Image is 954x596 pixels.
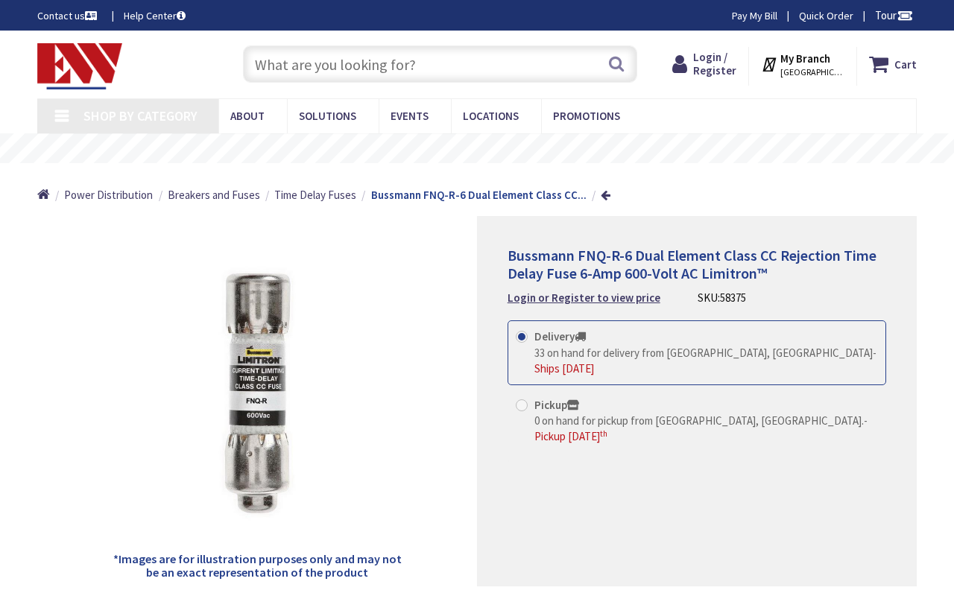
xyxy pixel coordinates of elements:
strong: Cart [894,51,917,77]
span: Power Distribution [64,188,153,202]
span: [GEOGRAPHIC_DATA], [GEOGRAPHIC_DATA] [780,66,844,78]
strong: Bussmann FNQ-R-6 Dual Element Class CC... [371,188,587,202]
span: Breakers and Fuses [168,188,260,202]
div: - [534,413,878,445]
strong: My Branch [780,51,830,66]
a: Power Distribution [64,187,153,203]
strong: Pickup [534,398,579,412]
div: SKU: [698,290,746,305]
div: My Branch [GEOGRAPHIC_DATA], [GEOGRAPHIC_DATA] [761,51,844,77]
strong: Login or Register to view price [508,291,660,305]
a: Help Center [124,8,186,23]
span: Tour [875,8,913,22]
span: Login / Register [693,50,736,77]
a: Contact us [37,8,100,23]
a: Time Delay Fuses [274,187,356,203]
span: About [230,109,265,123]
input: What are you looking for? [243,45,637,83]
a: Breakers and Fuses [168,187,260,203]
span: Bussmann FNQ-R-6 Dual Element Class CC Rejection Time Delay Fuse 6-Amp 600-Volt AC Limitron™ [508,246,876,282]
a: Login / Register [672,51,736,77]
a: Pay My Bill [732,8,777,23]
a: Quick Order [799,8,853,23]
strong: Delivery [534,329,586,343]
div: - [534,345,878,377]
h5: *Images are for illustration purposes only and may not be an exact representation of the product [107,553,406,579]
span: Time Delay Fuses [274,188,356,202]
span: 58375 [720,291,746,305]
img: Bussmann FNQ-R-6 Dual Element Class CC Rejection Time Delay Fuse 6-Amp 600-Volt AC Limitron™ [108,242,407,541]
span: 33 on hand for delivery from [GEOGRAPHIC_DATA], [GEOGRAPHIC_DATA] [534,346,873,360]
span: Ships [DATE] [534,361,594,375]
span: 0 on hand for pickup from [GEOGRAPHIC_DATA], [GEOGRAPHIC_DATA]. [534,413,864,428]
img: Electrical Wholesalers, Inc. [37,43,122,89]
sup: th [600,428,607,439]
span: Locations [463,109,519,123]
span: Pickup [DATE] [534,429,607,443]
span: Shop By Category [83,107,198,124]
a: Cart [869,51,917,77]
a: Login or Register to view price [508,290,660,305]
span: Solutions [299,109,356,123]
span: Events [391,109,429,123]
span: Promotions [553,109,620,123]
